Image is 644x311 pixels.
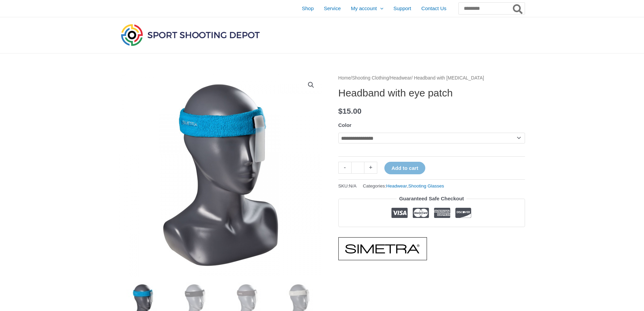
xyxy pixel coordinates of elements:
[390,75,411,81] a: Headwear
[338,107,362,115] bdi: 15.00
[397,194,467,203] legend: Guaranteed Safe Checkout
[363,182,444,190] span: Categories: ,
[364,162,377,174] a: +
[349,183,357,188] span: N/A
[119,74,322,277] img: Headband with eye patch
[338,107,343,115] span: $
[338,75,351,81] a: Home
[351,162,364,174] input: Product quantity
[338,182,357,190] span: SKU:
[338,162,351,174] a: -
[305,79,317,91] a: View full-screen image gallery
[511,3,525,14] button: Search
[384,162,425,174] button: Add to cart
[119,22,261,47] img: Sport Shooting Depot
[338,87,525,99] h1: Headband with eye patch
[338,122,352,128] label: Color
[338,237,427,260] a: SIMETRA
[386,183,407,188] a: Headwear
[352,75,389,81] a: Shooting Clothing
[338,74,525,83] nav: Breadcrumb
[408,183,444,188] a: Shooting Glasses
